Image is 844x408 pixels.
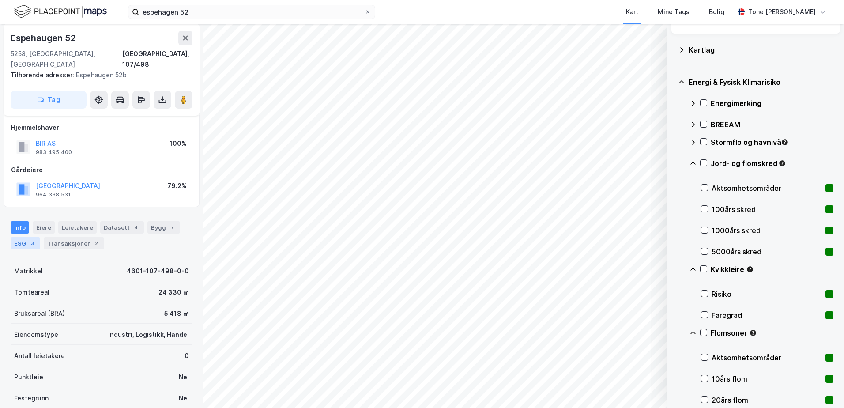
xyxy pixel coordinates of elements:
[712,352,822,363] div: Aktsomhetsområder
[11,122,192,133] div: Hjemmelshaver
[11,70,185,80] div: Espehaugen 52b
[132,223,140,232] div: 4
[14,393,49,404] div: Festegrunn
[711,158,833,169] div: Jord- og flomskred
[658,7,690,17] div: Mine Tags
[749,329,757,337] div: Tooltip anchor
[179,393,189,404] div: Nei
[712,310,822,321] div: Faregrad
[14,308,65,319] div: Bruksareal (BRA)
[14,329,58,340] div: Eiendomstype
[100,221,144,234] div: Datasett
[14,266,43,276] div: Matrikkel
[11,31,77,45] div: Espehaugen 52
[746,265,754,273] div: Tooltip anchor
[711,328,833,338] div: Flomsoner
[164,308,189,319] div: 5 418 ㎡
[58,221,97,234] div: Leietakere
[14,287,49,298] div: Tomteareal
[11,237,40,249] div: ESG
[139,5,364,19] input: Søk på adresse, matrikkel, gårdeiere, leietakere eller personer
[179,372,189,382] div: Nei
[28,239,37,248] div: 3
[147,221,180,234] div: Bygg
[689,77,833,87] div: Energi & Fysisk Klimarisiko
[170,138,187,149] div: 100%
[712,395,822,405] div: 20års flom
[36,149,72,156] div: 983 495 400
[712,289,822,299] div: Risiko
[44,237,104,249] div: Transaksjoner
[711,264,833,275] div: Kvikkleire
[36,191,71,198] div: 964 338 531
[711,98,833,109] div: Energimerking
[712,225,822,236] div: 1000års skred
[11,71,76,79] span: Tilhørende adresser:
[711,137,833,147] div: Stormflo og havnivå
[11,221,29,234] div: Info
[14,372,43,382] div: Punktleie
[14,351,65,361] div: Antall leietakere
[712,374,822,384] div: 10års flom
[626,7,638,17] div: Kart
[778,159,786,167] div: Tooltip anchor
[158,287,189,298] div: 24 330 ㎡
[709,7,724,17] div: Bolig
[108,329,189,340] div: Industri, Logistikk, Handel
[711,119,833,130] div: BREEAM
[11,91,87,109] button: Tag
[168,223,177,232] div: 7
[11,49,122,70] div: 5258, [GEOGRAPHIC_DATA], [GEOGRAPHIC_DATA]
[712,204,822,215] div: 100års skred
[185,351,189,361] div: 0
[11,165,192,175] div: Gårdeiere
[748,7,816,17] div: Tone [PERSON_NAME]
[33,221,55,234] div: Eiere
[712,183,822,193] div: Aktsomhetsområder
[689,45,833,55] div: Kartlag
[14,4,107,19] img: logo.f888ab2527a4732fd821a326f86c7f29.svg
[781,138,789,146] div: Tooltip anchor
[800,366,844,408] iframe: Chat Widget
[127,266,189,276] div: 4601-107-498-0-0
[167,181,187,191] div: 79.2%
[122,49,192,70] div: [GEOGRAPHIC_DATA], 107/498
[92,239,101,248] div: 2
[712,246,822,257] div: 5000års skred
